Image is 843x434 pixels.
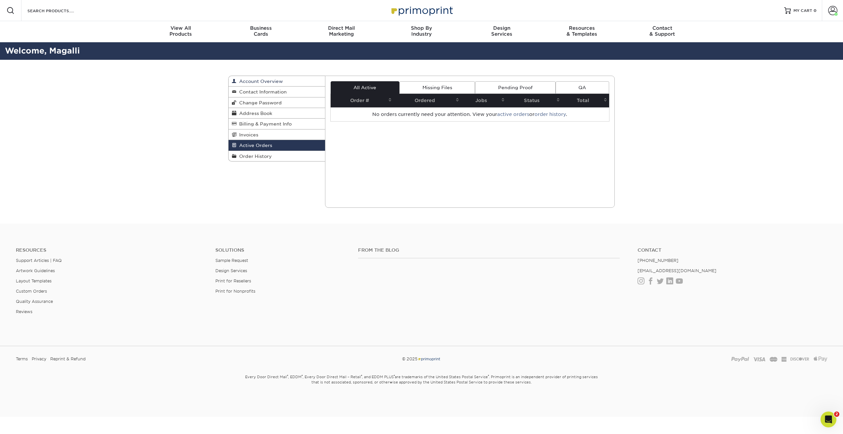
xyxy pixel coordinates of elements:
h4: Solutions [215,247,348,253]
a: Support Articles | FAQ [16,258,62,263]
input: SEARCH PRODUCTS..... [27,7,91,15]
a: [EMAIL_ADDRESS][DOMAIN_NAME] [638,268,716,273]
a: Contact Information [229,87,325,97]
span: Change Password [237,100,282,105]
sup: ® [302,374,303,378]
a: Contact& Support [622,21,702,42]
th: Order # [331,94,394,107]
span: 0 [814,8,817,13]
td: No orders currently need your attention. View your or . [331,107,609,121]
span: Design [461,25,542,31]
a: Address Book [229,108,325,119]
span: Resources [542,25,622,31]
a: Invoices [229,129,325,140]
img: Primoprint [388,3,455,18]
a: Change Password [229,97,325,108]
a: Pending Proof [475,81,555,94]
div: Marketing [301,25,382,37]
span: Shop By [382,25,462,31]
a: Privacy [32,354,46,364]
a: Sample Request [215,258,248,263]
a: View AllProducts [141,21,221,42]
a: [PHONE_NUMBER] [638,258,678,263]
span: Invoices [237,132,258,137]
span: Direct Mail [301,25,382,31]
a: QA [556,81,609,94]
a: Active Orders [229,140,325,151]
iframe: Intercom live chat [821,412,836,427]
span: Contact [622,25,702,31]
h4: From the Blog [358,247,620,253]
a: Print for Nonprofits [215,289,255,294]
div: & Support [622,25,702,37]
a: Terms [16,354,28,364]
th: Jobs [461,94,507,107]
span: View All [141,25,221,31]
a: All Active [331,81,399,94]
a: Missing Files [399,81,475,94]
sup: ® [394,374,395,378]
th: Ordered [394,94,461,107]
div: Services [461,25,542,37]
span: Account Overview [237,79,283,84]
a: Print for Resellers [215,278,251,283]
a: Reviews [16,309,32,314]
h4: Resources [16,247,205,253]
span: Contact Information [237,89,287,94]
div: & Templates [542,25,622,37]
a: DesignServices [461,21,542,42]
a: Contact [638,247,827,253]
a: BusinessCards [221,21,301,42]
a: Layout Templates [16,278,52,283]
span: Active Orders [237,143,272,148]
a: Direct MailMarketing [301,21,382,42]
div: Cards [221,25,301,37]
th: Total [562,94,609,107]
span: Order History [237,154,272,159]
div: Products [141,25,221,37]
span: Address Book [237,111,272,116]
a: Quality Assurance [16,299,53,304]
small: Every Door Direct Mail , EDDM , Every Door Direct Mail – Retail , and EDDM PLUS are trademarks of... [228,372,615,401]
a: Order History [229,151,325,161]
span: MY CART [793,8,812,14]
a: active orders [497,112,529,117]
sup: ® [287,374,288,378]
a: Shop ByIndustry [382,21,462,42]
span: Billing & Payment Info [237,121,292,127]
th: Status [507,94,562,107]
div: Industry [382,25,462,37]
a: Reprint & Refund [50,354,86,364]
a: Resources& Templates [542,21,622,42]
sup: ® [488,374,489,378]
span: 2 [834,412,839,417]
div: © 2025 [285,354,559,364]
a: Billing & Payment Info [229,119,325,129]
a: Artwork Guidelines [16,268,55,273]
a: Design Services [215,268,247,273]
a: Custom Orders [16,289,47,294]
a: Account Overview [229,76,325,87]
sup: ® [361,374,362,378]
img: Primoprint [418,356,441,361]
span: Business [221,25,301,31]
a: order history [534,112,566,117]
